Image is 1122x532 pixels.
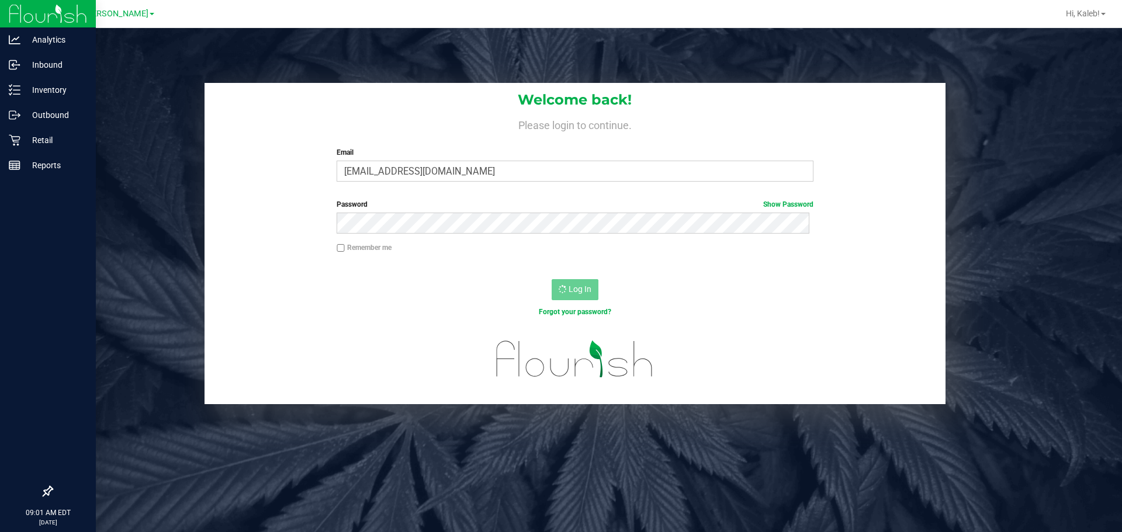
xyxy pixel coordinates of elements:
h1: Welcome back! [205,92,946,107]
inline-svg: Retail [9,134,20,146]
p: Reports [20,158,91,172]
span: Password [337,200,368,208]
a: Forgot your password? [539,308,611,316]
p: Analytics [20,33,91,47]
h4: Please login to continue. [205,117,946,131]
p: Outbound [20,108,91,122]
img: flourish_logo.svg [482,329,667,389]
a: Show Password [763,200,813,208]
inline-svg: Reports [9,159,20,171]
p: [DATE] [5,518,91,527]
input: Remember me [337,244,345,252]
span: [PERSON_NAME] [84,9,148,19]
label: Remember me [337,242,392,253]
inline-svg: Inventory [9,84,20,96]
inline-svg: Outbound [9,109,20,121]
inline-svg: Analytics [9,34,20,46]
p: 09:01 AM EDT [5,507,91,518]
button: Log In [552,279,598,300]
p: Retail [20,133,91,147]
p: Inbound [20,58,91,72]
span: Hi, Kaleb! [1066,9,1100,18]
inline-svg: Inbound [9,59,20,71]
p: Inventory [20,83,91,97]
label: Email [337,147,813,158]
span: Log In [569,284,591,294]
